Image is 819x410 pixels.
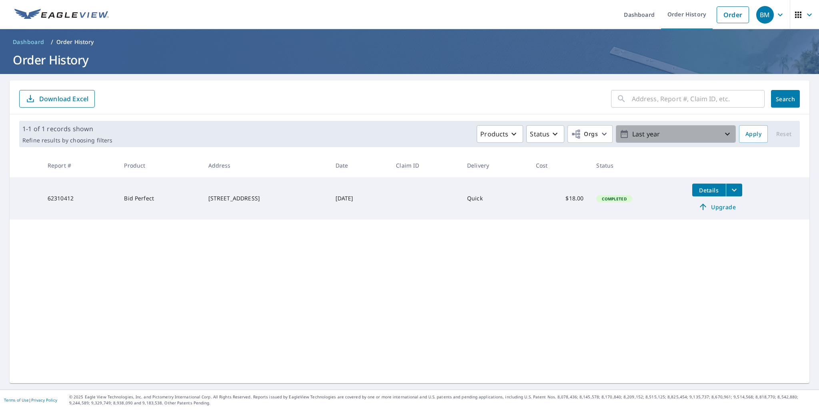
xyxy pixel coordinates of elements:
p: Last year [629,127,723,141]
p: Products [480,129,508,139]
td: Quick [461,177,529,220]
div: BM [756,6,774,24]
th: Address [202,154,329,177]
span: Completed [597,196,631,202]
button: Products [477,125,523,143]
th: Delivery [461,154,529,177]
div: [STREET_ADDRESS] [208,194,323,202]
li: / [51,37,53,47]
button: detailsBtn-62310412 [692,184,726,196]
p: © 2025 Eagle View Technologies, Inc. and Pictometry International Corp. All Rights Reserved. Repo... [69,394,815,406]
span: Search [777,95,793,103]
td: 62310412 [41,177,118,220]
td: Bid Perfect [118,177,202,220]
p: | [4,398,57,402]
a: Order [717,6,749,23]
span: Apply [745,129,761,139]
button: filesDropdownBtn-62310412 [726,184,742,196]
nav: breadcrumb [10,36,809,48]
p: Status [530,129,549,139]
th: Status [590,154,685,177]
button: Last year [616,125,736,143]
td: [DATE] [329,177,390,220]
input: Address, Report #, Claim ID, etc. [632,88,765,110]
th: Product [118,154,202,177]
img: EV Logo [14,9,109,21]
h1: Order History [10,52,809,68]
p: Refine results by choosing filters [22,137,112,144]
p: Order History [56,38,94,46]
a: Dashboard [10,36,48,48]
a: Upgrade [692,200,742,213]
a: Privacy Policy [31,397,57,403]
span: Dashboard [13,38,44,46]
th: Claim ID [390,154,461,177]
span: Orgs [571,129,598,139]
button: Status [526,125,564,143]
span: Details [697,186,721,194]
a: Terms of Use [4,397,29,403]
p: Download Excel [39,94,88,103]
p: 1-1 of 1 records shown [22,124,112,134]
th: Date [329,154,390,177]
button: Apply [739,125,768,143]
span: Upgrade [697,202,737,212]
button: Search [771,90,800,108]
button: Orgs [567,125,613,143]
td: $18.00 [529,177,590,220]
th: Cost [529,154,590,177]
button: Download Excel [19,90,95,108]
th: Report # [41,154,118,177]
